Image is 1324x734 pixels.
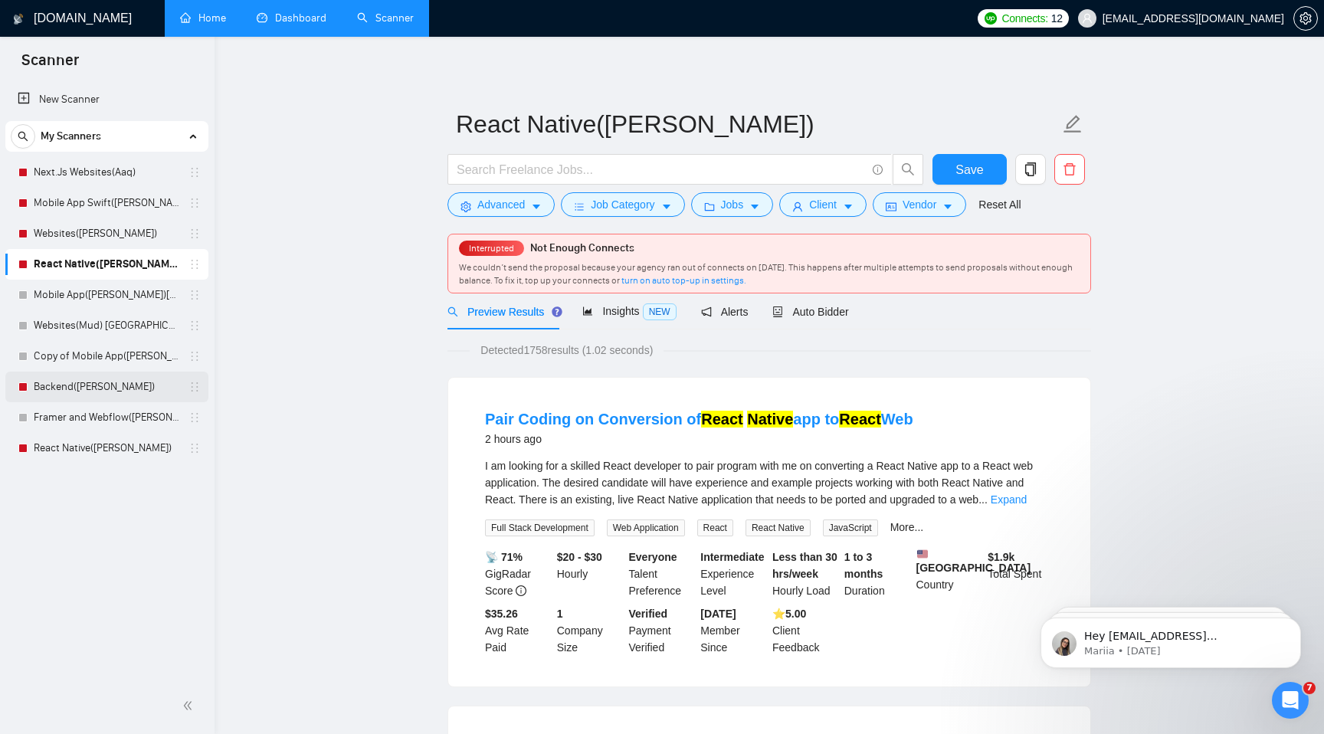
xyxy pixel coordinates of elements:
[1018,585,1324,693] iframe: Intercom notifications message
[844,551,883,580] b: 1 to 3 months
[701,411,742,428] mark: React
[516,585,526,596] span: info-circle
[188,166,201,179] span: holder
[456,105,1060,143] input: Scanner name...
[188,319,201,332] span: holder
[769,549,841,599] div: Hourly Load
[485,608,518,620] b: $35.26
[18,84,196,115] a: New Scanner
[574,201,585,212] span: bars
[932,154,1007,185] button: Save
[841,549,913,599] div: Duration
[482,549,554,599] div: GigRadar Score
[913,549,985,599] div: Country
[188,381,201,393] span: holder
[460,201,471,212] span: setting
[485,430,913,448] div: 2 hours ago
[554,605,626,656] div: Company Size
[1055,162,1084,176] span: delete
[772,306,848,318] span: Auto Bidder
[561,192,684,217] button: barsJob Categorycaret-down
[772,551,837,580] b: Less than 30 hrs/week
[482,605,554,656] div: Avg Rate Paid
[1016,162,1045,176] span: copy
[893,162,923,176] span: search
[1303,682,1316,694] span: 7
[1063,114,1083,134] span: edit
[34,310,179,341] a: Websites(Mud) [GEOGRAPHIC_DATA]
[643,303,677,320] span: NEW
[470,342,664,359] span: Detected 1758 results (1.02 seconds)
[582,306,593,316] span: area-chart
[447,306,558,318] span: Preview Results
[746,519,811,536] span: React Native
[917,549,928,559] img: 🇺🇸
[34,157,179,188] a: Next.Js Websites(Aaq)
[530,241,634,254] span: Not Enough Connects
[591,196,654,213] span: Job Category
[809,196,837,213] span: Client
[607,519,685,536] span: Web Application
[34,341,179,372] a: Copy of Mobile App([PERSON_NAME])
[873,192,966,217] button: idcardVendorcaret-down
[485,551,523,563] b: 📡 71%
[557,551,602,563] b: $20 - $30
[180,11,226,25] a: homeHome
[978,196,1021,213] a: Reset All
[697,605,769,656] div: Member Since
[626,605,698,656] div: Payment Verified
[893,154,923,185] button: search
[700,551,764,563] b: Intermediate
[1054,154,1085,185] button: delete
[188,258,201,270] span: holder
[1293,6,1318,31] button: setting
[447,192,555,217] button: settingAdvancedcaret-down
[747,411,793,428] mark: Native
[9,49,91,81] span: Scanner
[557,608,563,620] b: 1
[985,12,997,25] img: upwork-logo.png
[485,411,913,428] a: Pair Coding on Conversion ofReact Nativeapp toReactWeb
[34,218,179,249] a: Websites([PERSON_NAME])
[5,121,208,464] li: My Scanners
[531,201,542,212] span: caret-down
[985,549,1057,599] div: Total Spent
[464,243,519,254] span: Interrupted
[1051,10,1063,27] span: 12
[697,549,769,599] div: Experience Level
[459,262,1073,286] span: We couldn’t send the proposal because your agency ran out of connects on [DATE]. This happens aft...
[886,201,896,212] span: idcard
[188,442,201,454] span: holder
[843,201,854,212] span: caret-down
[485,457,1054,508] div: I am looking for a skilled React developer to pair program with me on converting a React Native a...
[13,7,24,31] img: logo
[11,124,35,149] button: search
[188,411,201,424] span: holder
[700,608,736,620] b: [DATE]
[942,201,953,212] span: caret-down
[582,305,676,317] span: Insights
[988,551,1014,563] b: $ 1.9k
[182,698,198,713] span: double-left
[1294,12,1317,25] span: setting
[697,519,733,536] span: React
[447,306,458,317] span: search
[188,350,201,362] span: holder
[691,192,774,217] button: folderJobscaret-down
[823,519,878,536] span: JavaScript
[550,305,564,319] div: Tooltip anchor
[839,411,880,428] mark: React
[991,493,1027,506] a: Expand
[34,433,179,464] a: React Native([PERSON_NAME])
[1015,154,1046,185] button: copy
[34,249,179,280] a: React Native([PERSON_NAME])
[873,165,883,175] span: info-circle
[477,196,525,213] span: Advanced
[11,131,34,142] span: search
[188,197,201,209] span: holder
[792,201,803,212] span: user
[485,519,595,536] span: Full Stack Development
[701,306,712,317] span: notification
